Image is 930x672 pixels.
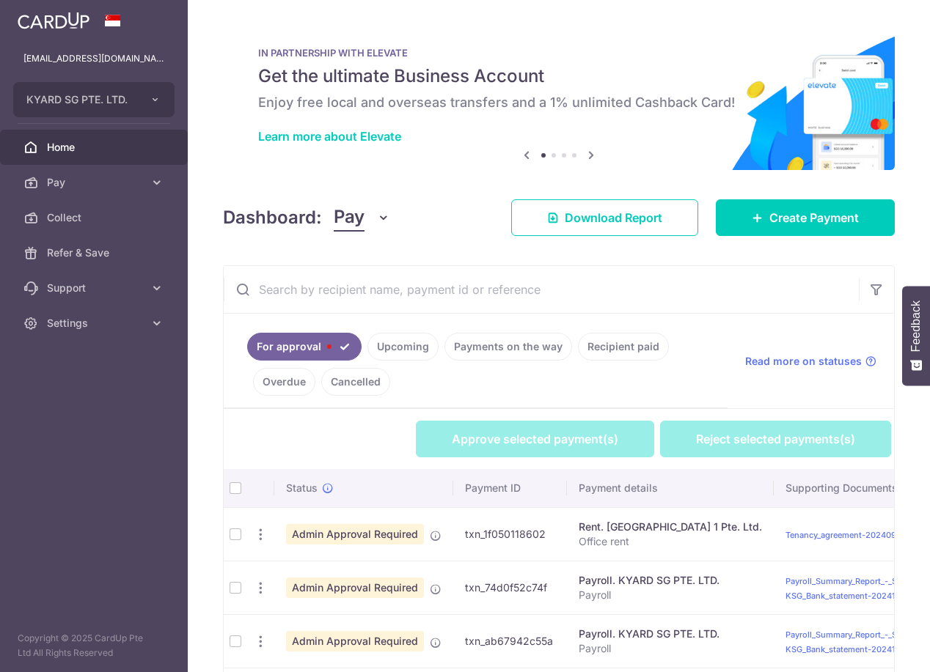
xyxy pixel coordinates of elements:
[579,627,762,641] div: Payroll. KYARD SG PTE. LTD.
[47,175,144,190] span: Pay
[253,368,315,396] a: Overdue
[286,631,424,651] span: Admin Approval Required
[223,23,895,170] img: Renovation banner
[18,12,89,29] img: CardUp
[47,316,144,331] span: Settings
[745,354,862,369] span: Read more on statuses
[579,588,762,602] p: Payroll
[47,210,144,225] span: Collect
[258,47,860,59] p: IN PARTNERSHIP WITH ELEVATE
[578,333,669,361] a: Recipient paid
[47,140,144,155] span: Home
[258,94,860,111] h6: Enjoy free local and overseas transfers and a 1% unlimited Cashback Card!
[453,469,567,507] th: Payment ID
[224,266,859,313] input: Search by recipient name, payment id or reference
[716,199,895,236] a: Create Payment
[579,534,762,549] p: Office rent
[579,573,762,588] div: Payroll. KYARD SG PTE. LTD.
[567,469,774,507] th: Payment details
[565,209,662,226] span: Download Report
[334,204,365,232] span: Pay
[286,524,424,544] span: Admin Approval Required
[769,209,859,226] span: Create Payment
[444,333,572,361] a: Payments on the way
[579,520,762,534] div: Rent. [GEOGRAPHIC_DATA] 1 Pte. Ltd.
[321,368,390,396] a: Cancelled
[26,92,135,107] span: KYARD SG PTE. LTD.
[909,300,923,352] span: Feedback
[286,481,318,495] span: Status
[453,561,567,614] td: txn_74d0f52c74f
[13,82,175,117] button: KYARD SG PTE. LTD.
[47,281,144,295] span: Support
[247,333,362,361] a: For approval
[286,577,424,598] span: Admin Approval Required
[223,204,322,231] h4: Dashboard:
[453,614,567,668] td: txn_ab67942c55a
[367,333,439,361] a: Upcoming
[579,641,762,656] p: Payroll
[511,199,698,236] a: Download Report
[334,204,390,232] button: Pay
[453,507,567,561] td: txn_1f050118602
[258,129,401,144] a: Learn more about Elevate
[47,245,144,260] span: Refer & Save
[258,64,860,88] h5: Get the ultimate Business Account
[902,286,930,385] button: Feedback - Show survey
[23,51,164,66] p: [EMAIL_ADDRESS][DOMAIN_NAME]
[745,354,876,369] a: Read more on statuses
